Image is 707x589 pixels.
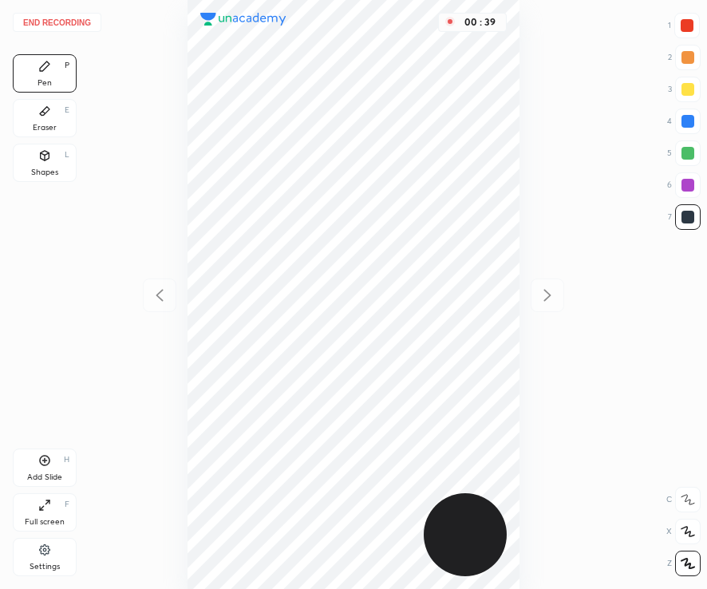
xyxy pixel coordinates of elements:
[13,13,101,32] button: End recording
[668,77,701,102] div: 3
[25,518,65,526] div: Full screen
[668,45,701,70] div: 2
[666,487,701,512] div: C
[65,61,69,69] div: P
[666,519,701,544] div: X
[65,106,69,114] div: E
[33,124,57,132] div: Eraser
[667,140,701,166] div: 5
[64,456,69,464] div: H
[30,563,60,571] div: Settings
[27,473,62,481] div: Add Slide
[668,13,700,38] div: 1
[31,168,58,176] div: Shapes
[461,17,500,28] div: 00 : 39
[65,500,69,508] div: F
[667,551,701,576] div: Z
[38,79,52,87] div: Pen
[668,204,701,230] div: 7
[200,13,286,26] img: logo.38c385cc.svg
[667,172,701,198] div: 6
[667,109,701,134] div: 4
[65,151,69,159] div: L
